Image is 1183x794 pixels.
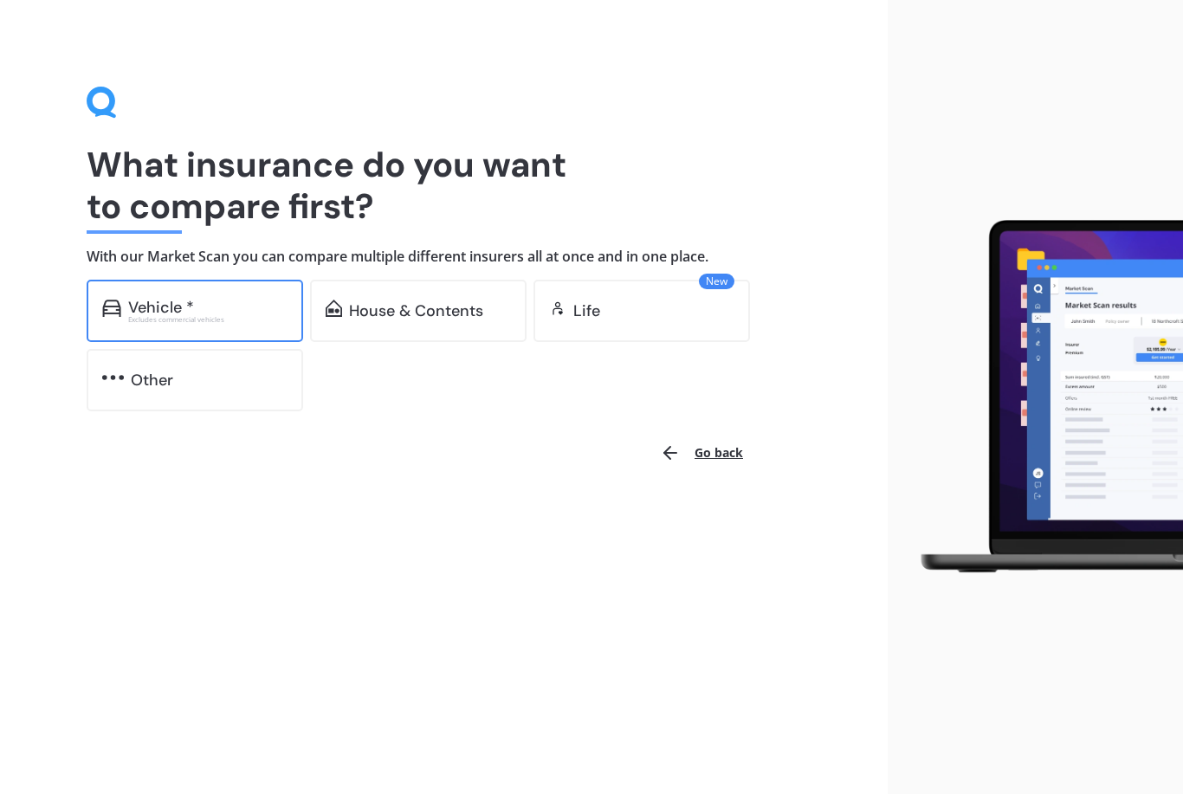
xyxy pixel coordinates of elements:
[131,371,173,389] div: Other
[102,300,121,317] img: car.f15378c7a67c060ca3f3.svg
[699,274,734,289] span: New
[87,144,801,227] h1: What insurance do you want to compare first?
[650,432,753,474] button: Go back
[87,248,801,266] h4: With our Market Scan you can compare multiple different insurers all at once and in one place.
[549,300,566,317] img: life.f720d6a2d7cdcd3ad642.svg
[573,302,600,320] div: Life
[326,300,342,317] img: home-and-contents.b802091223b8502ef2dd.svg
[128,316,288,323] div: Excludes commercial vehicles
[349,302,483,320] div: House & Contents
[128,299,194,316] div: Vehicle *
[102,369,124,386] img: other.81dba5aafe580aa69f38.svg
